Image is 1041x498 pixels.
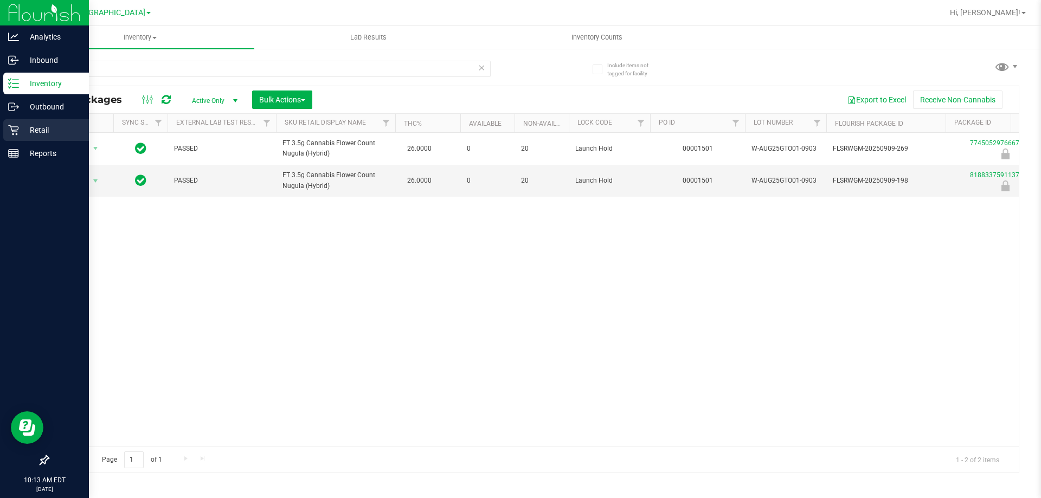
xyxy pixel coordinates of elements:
[469,120,502,127] a: Available
[840,90,913,109] button: Export to Excel
[632,114,650,132] a: Filter
[282,170,389,191] span: FT 3.5g Cannabis Flower Count Nugula (Hybrid)
[174,176,269,186] span: PASSED
[26,26,254,49] a: Inventory
[521,176,562,186] span: 20
[176,119,261,126] a: External Lab Test Result
[135,141,146,156] span: In Sync
[808,114,826,132] a: Filter
[285,119,366,126] a: Sku Retail Display Name
[89,173,102,189] span: select
[751,144,820,154] span: W-AUG25GTO01-0903
[577,119,612,126] a: Lock Code
[478,61,485,75] span: Clear
[174,144,269,154] span: PASSED
[467,144,508,154] span: 0
[947,451,1008,468] span: 1 - 2 of 2 items
[258,114,276,132] a: Filter
[913,90,1003,109] button: Receive Non-Cannabis
[282,138,389,159] span: FT 3.5g Cannabis Flower Count Nugula (Hybrid)
[833,144,939,154] span: FLSRWGM-20250909-269
[523,120,571,127] a: Non-Available
[8,55,19,66] inline-svg: Inbound
[402,141,437,157] span: 26.0000
[970,171,1031,179] a: 8188337591137035
[377,114,395,132] a: Filter
[727,114,745,132] a: Filter
[19,147,84,160] p: Reports
[26,33,254,42] span: Inventory
[71,8,145,17] span: [GEOGRAPHIC_DATA]
[336,33,401,42] span: Lab Results
[19,124,84,137] p: Retail
[557,33,637,42] span: Inventory Counts
[467,176,508,186] span: 0
[259,95,305,104] span: Bulk Actions
[8,31,19,42] inline-svg: Analytics
[833,176,939,186] span: FLSRWGM-20250909-198
[124,451,144,468] input: 1
[19,77,84,90] p: Inventory
[8,101,19,112] inline-svg: Outbound
[683,177,713,184] a: 00001501
[93,451,171,468] span: Page of 1
[575,144,644,154] span: Launch Hold
[122,119,164,126] a: Sync Status
[835,120,903,127] a: Flourish Package ID
[252,90,312,109] button: Bulk Actions
[659,119,675,126] a: PO ID
[754,119,793,126] a: Lot Number
[751,176,820,186] span: W-AUG25GTO01-0903
[8,78,19,89] inline-svg: Inventory
[5,475,84,485] p: 10:13 AM EDT
[19,54,84,67] p: Inbound
[19,100,84,113] p: Outbound
[683,145,713,152] a: 00001501
[254,26,483,49] a: Lab Results
[575,176,644,186] span: Launch Hold
[48,61,491,77] input: Search Package ID, Item Name, SKU, Lot or Part Number...
[5,485,84,493] p: [DATE]
[19,30,84,43] p: Analytics
[521,144,562,154] span: 20
[970,139,1031,147] a: 7745052976667043
[135,173,146,188] span: In Sync
[404,120,422,127] a: THC%
[8,125,19,135] inline-svg: Retail
[607,61,661,77] span: Include items not tagged for facility
[56,94,133,106] span: All Packages
[11,411,43,444] iframe: Resource center
[402,173,437,189] span: 26.0000
[150,114,168,132] a: Filter
[483,26,711,49] a: Inventory Counts
[8,148,19,159] inline-svg: Reports
[89,141,102,156] span: select
[950,8,1020,17] span: Hi, [PERSON_NAME]!
[954,119,991,126] a: Package ID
